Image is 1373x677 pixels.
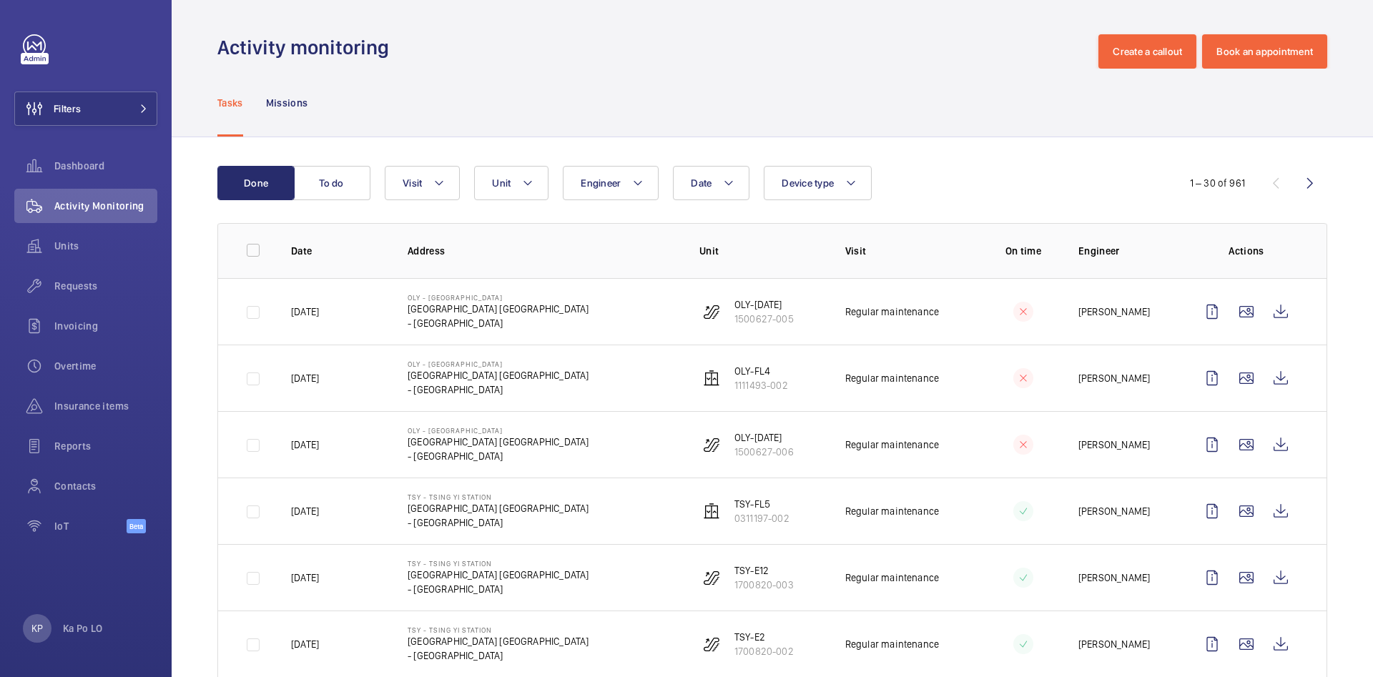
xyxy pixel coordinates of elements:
p: [GEOGRAPHIC_DATA] [GEOGRAPHIC_DATA] [408,568,589,582]
button: Filters [14,92,157,126]
span: Beta [127,519,146,533]
p: Regular maintenance [845,371,939,385]
p: - [GEOGRAPHIC_DATA] [408,648,589,663]
p: [DATE] [291,504,319,518]
p: Missions [266,96,308,110]
p: - [GEOGRAPHIC_DATA] [408,316,589,330]
span: Units [54,239,157,253]
p: [PERSON_NAME] [1078,570,1150,585]
p: 0311197-002 [734,511,789,525]
p: [DATE] [291,570,319,585]
button: Done [217,166,295,200]
span: Unit [492,177,511,189]
img: elevator.svg [703,503,720,520]
p: [GEOGRAPHIC_DATA] [GEOGRAPHIC_DATA] [408,368,589,382]
span: Device type [782,177,834,189]
span: Requests [54,279,157,293]
p: [PERSON_NAME] [1078,637,1150,651]
p: [GEOGRAPHIC_DATA] [GEOGRAPHIC_DATA] [408,501,589,515]
span: Insurance items [54,399,157,413]
p: Regular maintenance [845,637,939,651]
p: Address [408,244,676,258]
p: OLY-FL4 [734,364,788,378]
p: TSY-E12 [734,563,794,578]
p: Date [291,244,385,258]
div: 1 – 30 of 961 [1190,176,1245,190]
button: Book an appointment [1202,34,1327,69]
p: Regular maintenance [845,504,939,518]
span: Dashboard [54,159,157,173]
p: Ka Po LO [63,621,103,636]
p: OLY - [GEOGRAPHIC_DATA] [408,360,589,368]
p: Engineer [1078,244,1172,258]
p: [GEOGRAPHIC_DATA] [GEOGRAPHIC_DATA] [408,435,589,449]
span: Reports [54,439,157,453]
span: Activity Monitoring [54,199,157,213]
img: escalator.svg [703,303,720,320]
p: - [GEOGRAPHIC_DATA] [408,582,589,596]
p: Regular maintenance [845,438,939,452]
button: Create a callout [1098,34,1196,69]
span: Engineer [581,177,621,189]
p: TSY - Tsing Yi Station [408,493,589,501]
p: OLY - [GEOGRAPHIC_DATA] [408,426,589,435]
span: Filters [54,102,81,116]
span: Visit [403,177,422,189]
span: Overtime [54,359,157,373]
p: KP [31,621,43,636]
p: Unit [699,244,822,258]
p: 1700820-003 [734,578,794,592]
p: - [GEOGRAPHIC_DATA] [408,515,589,530]
p: - [GEOGRAPHIC_DATA] [408,449,589,463]
button: Device type [764,166,872,200]
h1: Activity monitoring [217,34,398,61]
p: [DATE] [291,305,319,319]
p: Actions [1195,244,1298,258]
img: elevator.svg [703,370,720,387]
p: TSY-FL5 [734,497,789,511]
p: OLY-[DATE] [734,430,794,445]
p: Tasks [217,96,243,110]
img: escalator.svg [703,569,720,586]
p: - [GEOGRAPHIC_DATA] [408,382,589,397]
span: Date [691,177,712,189]
p: [DATE] [291,371,319,385]
p: OLY - [GEOGRAPHIC_DATA] [408,293,589,302]
button: To do [293,166,370,200]
p: OLY-[DATE] [734,297,794,312]
p: [PERSON_NAME] [1078,504,1150,518]
button: Engineer [563,166,659,200]
p: [GEOGRAPHIC_DATA] [GEOGRAPHIC_DATA] [408,302,589,316]
p: 1500627-005 [734,312,794,326]
p: 1700820-002 [734,644,794,658]
p: [GEOGRAPHIC_DATA] [GEOGRAPHIC_DATA] [408,634,589,648]
p: On time [991,244,1055,258]
button: Visit [385,166,460,200]
button: Unit [474,166,548,200]
p: TSY - Tsing Yi Station [408,559,589,568]
p: Regular maintenance [845,305,939,319]
p: [DATE] [291,637,319,651]
img: escalator.svg [703,436,720,453]
p: TSY-E2 [734,630,794,644]
p: [PERSON_NAME] [1078,438,1150,452]
p: [DATE] [291,438,319,452]
span: Contacts [54,479,157,493]
p: [PERSON_NAME] [1078,371,1150,385]
p: Visit [845,244,968,258]
p: Regular maintenance [845,570,939,585]
img: escalator.svg [703,636,720,653]
p: 1111493-002 [734,378,788,392]
p: 1500627-006 [734,445,794,459]
span: IoT [54,519,127,533]
p: TSY - Tsing Yi Station [408,626,589,634]
p: [PERSON_NAME] [1078,305,1150,319]
span: Invoicing [54,319,157,333]
button: Date [673,166,749,200]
